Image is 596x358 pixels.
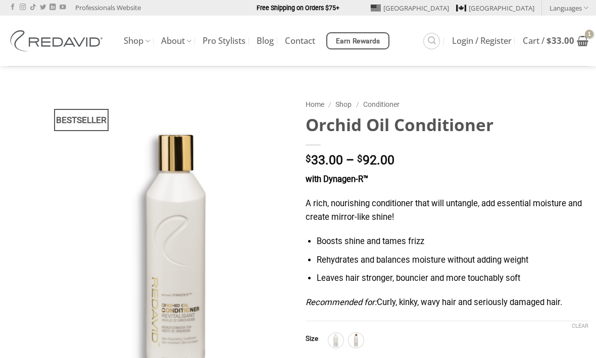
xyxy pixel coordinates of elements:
[335,100,352,108] a: Shop
[306,114,588,136] h1: Orchid Oil Conditioner
[550,1,588,15] a: Languages
[10,4,16,11] a: Follow on Facebook
[356,100,359,108] span: /
[306,174,368,184] strong: with Dynagen-R™
[452,37,512,45] span: Login / Register
[328,100,331,108] span: /
[336,36,380,47] span: Earn Rewards
[306,153,343,167] bdi: 33.00
[357,153,394,167] bdi: 92.00
[20,4,26,11] a: Follow on Instagram
[523,30,588,52] a: View cart
[306,296,588,310] p: Curly, kinky, wavy hair and seriously damaged hair.
[572,323,588,330] a: Clear options
[547,35,552,46] span: $
[40,4,46,11] a: Follow on Twitter
[49,4,56,11] a: Follow on LinkedIn
[124,31,150,51] a: Shop
[317,235,588,249] li: Boosts shine and tames frizz
[30,4,36,11] a: Follow on TikTok
[306,99,588,110] nav: Breadcrumb
[317,254,588,267] li: Rehydrates and balances moisture without adding weight
[161,31,191,51] a: About
[456,1,534,16] a: [GEOGRAPHIC_DATA]
[317,272,588,285] li: Leaves hair stronger, bouncier and more touchably soft
[363,100,400,108] a: Conditioner
[452,32,512,50] a: Login / Register
[371,1,449,16] a: [GEOGRAPHIC_DATA]
[326,32,389,49] a: Earn Rewards
[306,335,318,342] label: Size
[8,30,109,51] img: REDAVID Salon Products | United States
[257,32,274,50] a: Blog
[328,333,343,348] div: 1L
[306,197,588,224] p: A rich, nourishing conditioner that will untangle, add essential moisture and create mirror-like ...
[285,32,315,50] a: Contact
[306,154,311,164] span: $
[306,297,377,307] em: Recommended for:
[329,334,342,347] img: 1L
[306,100,324,108] a: Home
[547,35,574,46] bdi: 33.00
[523,37,574,45] span: Cart /
[346,153,354,167] span: –
[60,4,66,11] a: Follow on YouTube
[423,33,440,49] a: Search
[257,4,339,12] strong: Free Shipping on Orders $75+
[349,333,364,348] div: 250ml
[203,32,245,50] a: Pro Stylists
[350,334,363,347] img: 250ml
[357,154,363,164] span: $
